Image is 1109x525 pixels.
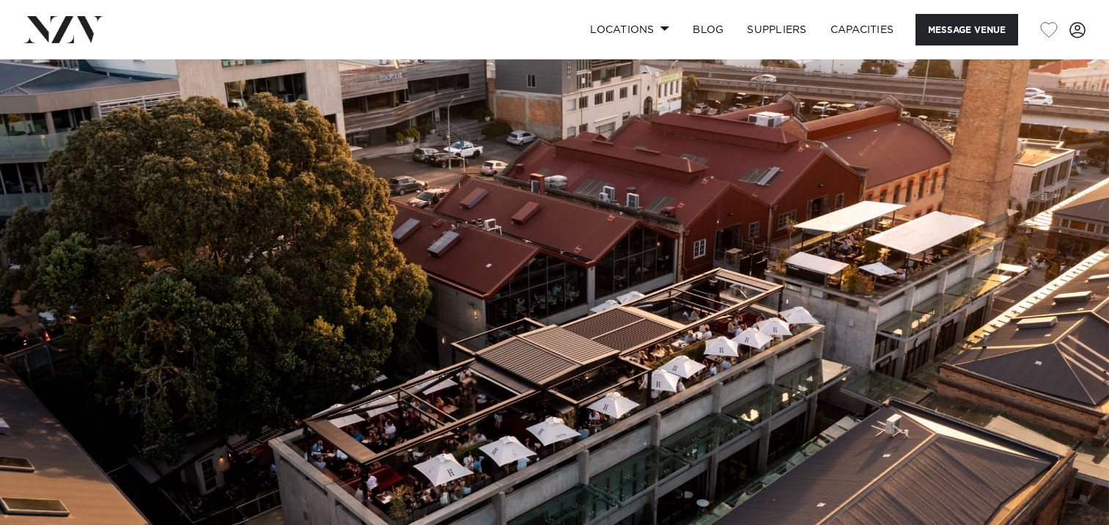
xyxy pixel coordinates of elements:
a: BLOG [681,14,735,45]
a: Capacities [819,14,906,45]
button: Message Venue [915,14,1018,45]
a: Locations [578,14,681,45]
img: nzv-logo.png [23,16,103,43]
a: SUPPLIERS [735,14,818,45]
